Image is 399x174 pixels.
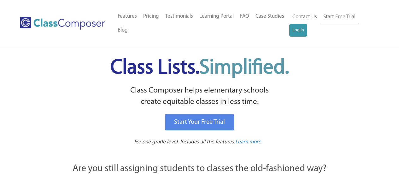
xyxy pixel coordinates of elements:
[110,58,289,78] span: Class Lists.
[289,10,374,37] nav: Header Menu
[252,9,287,23] a: Case Studies
[165,114,234,130] a: Start Your Free Trial
[237,9,252,23] a: FAQ
[235,139,262,145] span: Learn more.
[320,10,359,24] a: Start Free Trial
[289,24,307,37] a: Log In
[162,9,196,23] a: Testimonials
[140,9,162,23] a: Pricing
[134,139,235,145] span: For one grade level. Includes all the features.
[289,10,320,24] a: Contact Us
[20,17,105,30] img: Class Composer
[114,23,131,37] a: Blog
[114,9,289,37] nav: Header Menu
[196,9,237,23] a: Learning Portal
[235,138,262,146] a: Learn more.
[199,58,289,78] span: Simplified.
[114,9,140,23] a: Features
[174,119,225,125] span: Start Your Free Trial
[38,85,361,108] p: Class Composer helps elementary schools create equitable classes in less time.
